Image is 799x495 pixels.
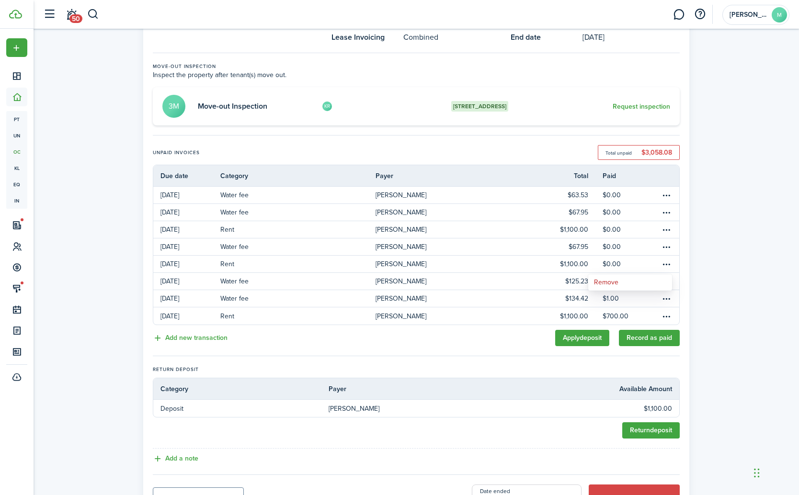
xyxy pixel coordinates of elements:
[220,206,376,219] td: Water fee
[376,240,531,253] td: [PERSON_NAME]
[661,224,672,236] button: Open menu
[613,103,670,111] button: Request inspection
[6,111,27,127] a: pt
[622,422,680,439] a: Return deposit
[153,240,220,253] td: [DATE]
[153,206,220,219] td: [DATE]
[153,63,680,70] h4: Move-out Inspection
[62,2,80,27] a: Notifications
[565,276,588,286] table-amount-title: $125.23
[6,160,27,176] a: kl
[376,171,531,181] th: Payer
[376,258,531,270] td: [PERSON_NAME]
[6,192,27,209] a: in
[582,32,680,43] panel-main-description: [DATE]
[751,449,799,495] iframe: Chat Widget
[220,310,376,323] td: Rent
[560,225,588,235] table-amount-title: $1,100.00
[220,171,376,181] th: Category
[162,95,185,118] avatar-text: 3M
[692,6,708,22] button: Open resource center
[605,149,641,157] b: Total unpaid
[220,258,376,270] td: Rent
[661,207,672,218] button: Open menu
[160,404,183,414] span: Deposit
[153,171,220,181] th: Due date
[603,189,651,202] td: $0.00
[329,402,504,415] td: [PERSON_NAME]
[153,189,220,202] td: [DATE]
[376,189,531,202] td: [PERSON_NAME]
[376,223,531,236] td: [PERSON_NAME]
[153,292,220,305] td: [DATE]
[511,32,578,43] panel-main-title: End date
[153,384,329,394] th: Category
[588,274,672,291] button: Remove
[619,330,680,346] a: Record as paid
[603,292,651,305] td: $1.00
[555,330,609,346] a: Apply deposit
[661,190,672,201] button: Open menu
[603,240,651,253] td: $0.00
[331,32,399,43] panel-main-title: Lease Invoicing
[153,310,220,323] td: [DATE]
[603,310,651,323] td: $700.00
[6,38,27,57] button: Open menu
[569,242,588,252] table-amount-title: $67.95
[153,223,220,236] td: [DATE]
[376,206,531,219] td: [PERSON_NAME]
[220,223,376,236] td: Rent
[619,384,679,394] th: Available Amount
[153,70,680,80] p: Inspect the property after tenant(s) move out.
[329,384,504,394] th: Payer
[9,10,22,19] img: TenantCloud
[220,240,376,253] td: Water fee
[453,102,506,111] span: [STREET_ADDRESS]
[322,101,332,111] avatar-text: KR
[403,32,501,43] panel-main-description: Combined
[220,275,376,288] td: Water fee
[198,102,318,111] card-title: Move-out Inspection
[153,453,198,464] button: Add a note
[153,330,228,346] a: Add new transaction
[153,366,680,373] h4: Return deposit
[603,258,651,270] td: $0.00
[376,310,531,323] td: [PERSON_NAME]
[153,149,200,156] h4: Unpaid invoices
[603,223,651,236] td: $0.00
[730,11,768,18] span: Mohammed
[661,310,672,322] button: Open menu
[6,144,27,160] a: oc
[772,7,787,22] avatar-text: M
[376,275,531,288] td: [PERSON_NAME]
[560,259,588,269] table-amount-title: $1,100.00
[754,459,760,487] div: Drag
[376,292,531,305] td: [PERSON_NAME]
[69,14,82,23] span: 50
[40,5,58,23] button: Open sidebar
[220,189,376,202] td: Water fee
[661,241,672,253] button: Open menu
[6,176,27,192] a: eq
[661,259,672,270] button: Open menu
[6,127,27,144] a: un
[603,206,651,219] td: $0.00
[565,293,588,304] table-amount-title: $134.42
[569,207,588,217] table-amount-title: $67.95
[603,171,651,181] th: Paid
[574,171,603,181] th: Total
[568,190,588,200] table-amount-title: $63.53
[644,404,672,414] span: $1,100.00
[153,258,220,270] td: [DATE]
[661,293,672,304] button: Open menu
[560,311,588,321] table-amount-title: $1,100.00
[153,275,220,288] td: [DATE]
[220,292,376,305] td: Water fee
